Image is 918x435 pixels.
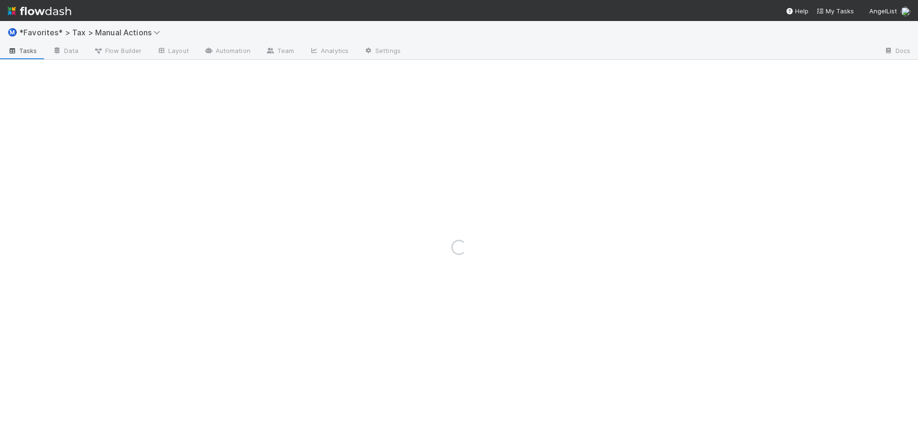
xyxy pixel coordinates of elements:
a: Flow Builder [86,44,149,59]
span: Tasks [8,46,37,55]
a: Team [258,44,302,59]
a: Docs [876,44,918,59]
span: *Favorites* > Tax > Manual Actions [19,28,165,37]
div: Help [786,6,809,16]
a: My Tasks [816,6,854,16]
a: Analytics [302,44,356,59]
img: logo-inverted-e16ddd16eac7371096b0.svg [8,3,71,19]
img: avatar_37569647-1c78-4889-accf-88c08d42a236.png [901,7,910,16]
a: Automation [197,44,258,59]
span: My Tasks [816,7,854,15]
span: AngelList [869,7,897,15]
a: Data [45,44,86,59]
span: Flow Builder [94,46,142,55]
span: Ⓜ️ [8,28,17,36]
a: Settings [356,44,408,59]
a: Layout [149,44,197,59]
